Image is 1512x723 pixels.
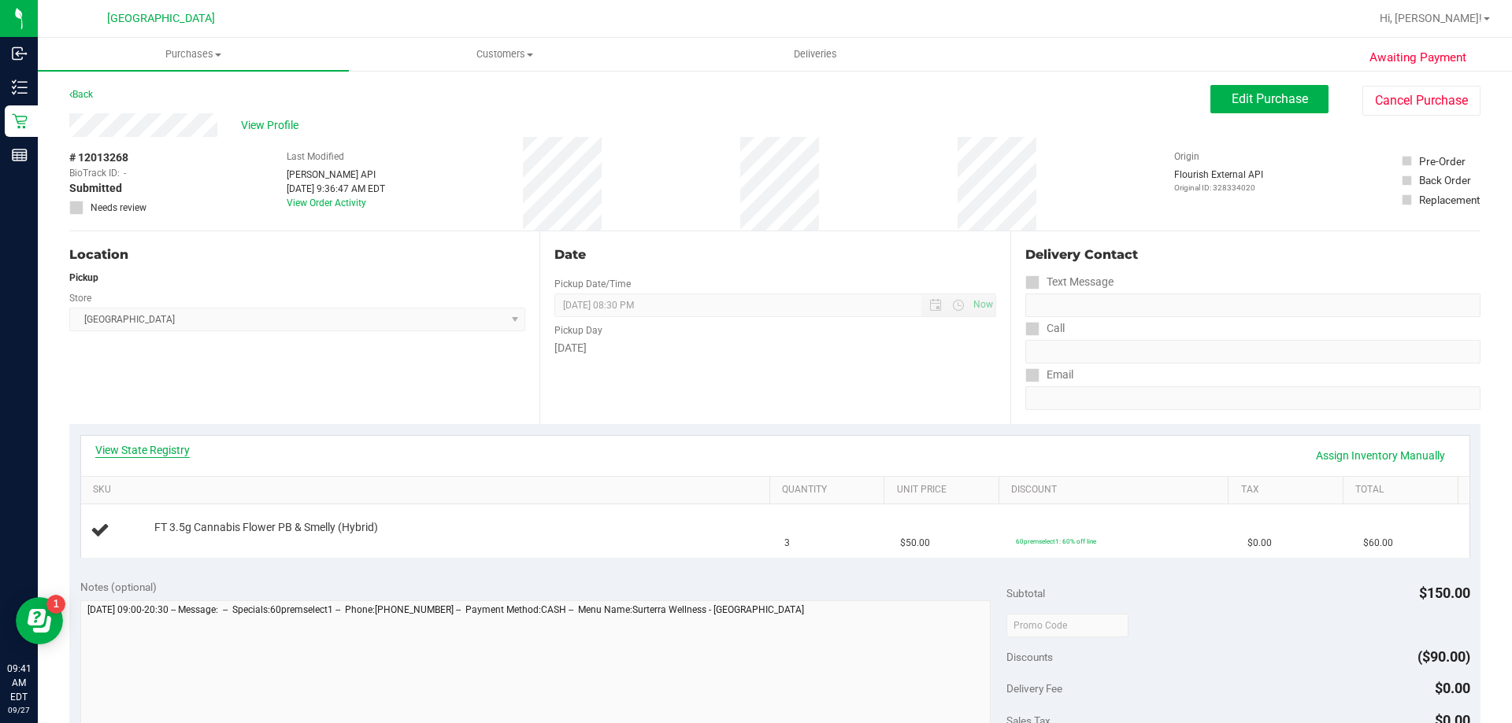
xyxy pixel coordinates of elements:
a: Deliveries [660,38,971,71]
label: Store [69,291,91,305]
span: 60premselect1: 60% off line [1016,537,1096,545]
label: Call [1025,317,1065,340]
input: Format: (999) 999-9999 [1025,340,1480,363]
div: Location [69,245,525,264]
span: FT 3.5g Cannabis Flower PB & Smelly (Hybrid) [154,520,378,535]
a: Total [1355,484,1451,496]
p: 09:41 AM EDT [7,662,31,704]
inline-svg: Inbound [12,46,28,61]
span: $0.00 [1435,680,1470,696]
inline-svg: Retail [12,113,28,129]
button: Cancel Purchase [1362,86,1480,116]
inline-svg: Inventory [12,79,28,95]
input: Promo Code [1006,614,1128,637]
span: # 12013268 [69,149,128,166]
span: Customers [350,47,659,61]
label: Last Modified [287,149,344,164]
iframe: Resource center unread badge [46,595,65,614]
span: Edit Purchase [1232,91,1308,106]
span: [GEOGRAPHIC_DATA] [107,12,215,25]
span: $60.00 [1363,536,1393,551]
a: Customers [349,38,660,71]
span: Delivery Fee [1006,682,1062,695]
span: Needs review [91,201,146,215]
label: Pickup Date/Time [554,277,631,291]
div: [DATE] 9:36:47 AM EDT [287,182,385,196]
span: Deliveries [773,47,858,61]
iframe: Resource center [16,597,63,644]
div: Replacement [1419,192,1480,208]
a: Discount [1011,484,1222,496]
a: Assign Inventory Manually [1306,442,1455,469]
span: 3 [784,536,790,551]
a: Quantity [782,484,878,496]
a: Purchases [38,38,349,71]
span: Awaiting Payment [1369,49,1466,67]
span: Discounts [1006,643,1053,671]
span: Hi, [PERSON_NAME]! [1380,12,1482,24]
div: [PERSON_NAME] API [287,168,385,182]
p: Original ID: 328334020 [1174,182,1263,194]
strong: Pickup [69,272,98,283]
a: Unit Price [897,484,993,496]
div: Delivery Contact [1025,245,1480,264]
span: Purchases [38,47,349,61]
a: Tax [1241,484,1337,496]
span: $0.00 [1247,536,1272,551]
label: Pickup Day [554,323,602,338]
span: BioTrack ID: [69,166,120,180]
div: [DATE] [554,340,995,356]
a: View State Registry [95,442,190,458]
label: Origin [1174,149,1199,164]
div: Date [554,245,995,264]
input: Format: (999) 999-9999 [1025,293,1480,317]
button: Edit Purchase [1210,85,1329,113]
inline-svg: Reports [12,147,28,163]
a: Back [69,89,93,100]
div: Back Order [1419,172,1471,188]
span: Submitted [69,180,122,197]
label: Email [1025,363,1073,386]
span: Subtotal [1006,587,1045,599]
span: Notes (optional) [80,581,157,593]
a: View Order Activity [287,197,366,208]
span: $150.00 [1419,585,1470,601]
label: Text Message [1025,271,1114,293]
span: $50.00 [900,536,930,551]
p: 09/27 [7,704,31,716]
span: ($90.00) [1417,648,1470,665]
a: SKU [93,484,763,496]
span: - [124,166,126,180]
div: Flourish External API [1174,168,1263,194]
div: Pre-Order [1419,153,1466,169]
span: View Profile [241,117,304,134]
